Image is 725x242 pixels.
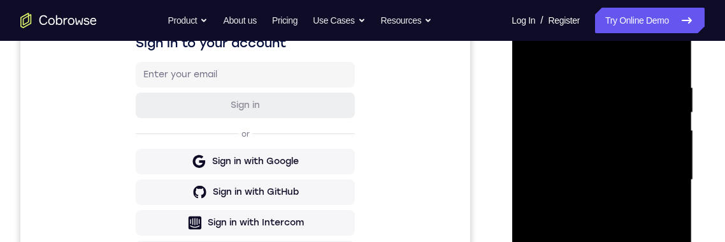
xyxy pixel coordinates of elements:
button: Sign in [115,146,334,172]
button: Use Cases [313,8,365,33]
a: Go to the home page [20,13,97,28]
a: Log In [512,8,535,33]
input: Enter your email [123,122,327,135]
span: / [540,13,543,28]
div: Sign in with Google [192,209,278,222]
h1: Sign in to your account [115,87,334,105]
button: Product [168,8,208,33]
a: About us [223,8,256,33]
a: Pricing [272,8,298,33]
button: Sign in with Google [115,202,334,228]
button: Resources [381,8,433,33]
a: Register [549,8,580,33]
a: Try Online Demo [595,8,705,33]
p: or [219,183,232,193]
